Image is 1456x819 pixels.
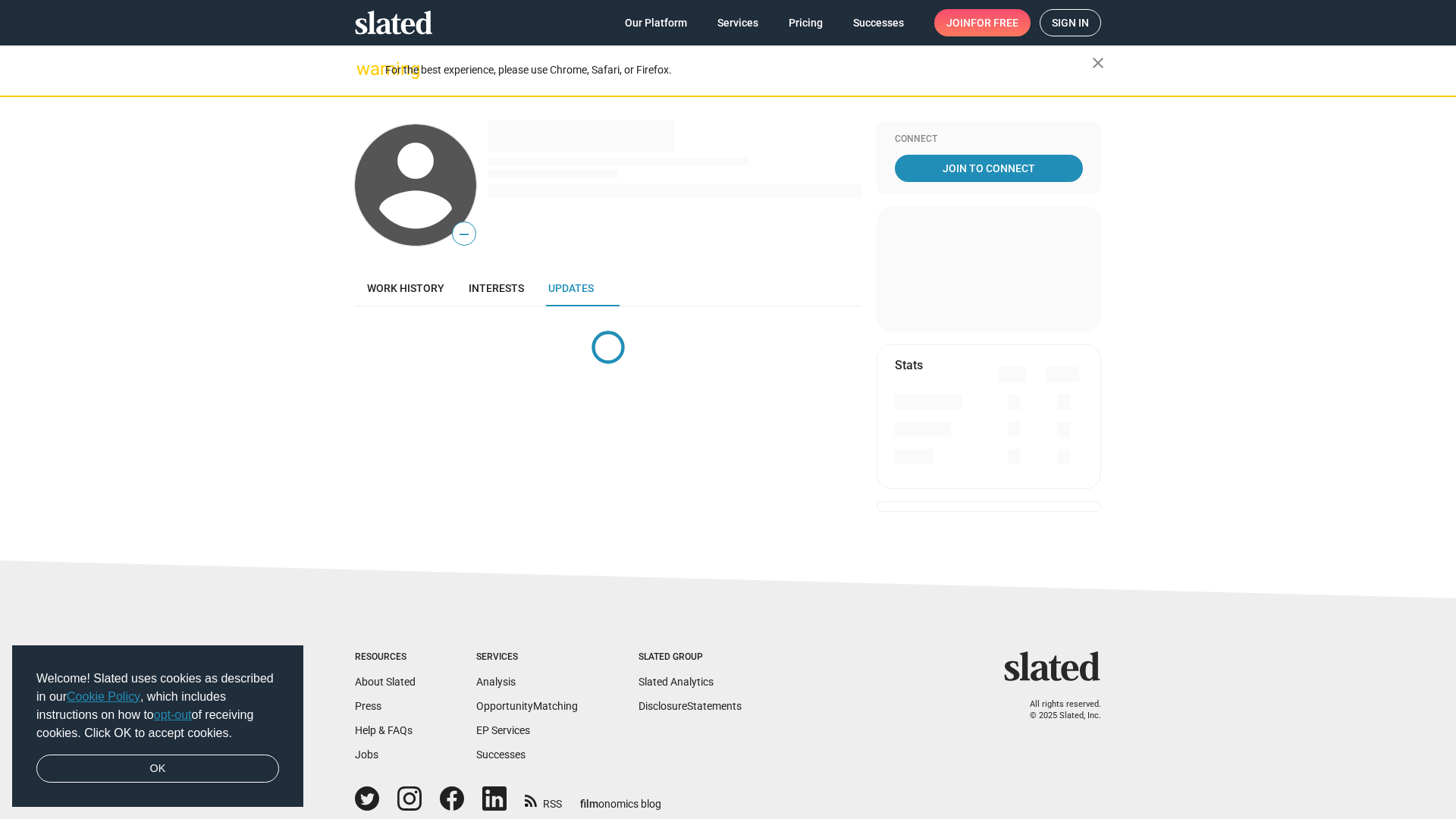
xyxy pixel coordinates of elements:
div: cookieconsent [12,645,303,808]
a: About Slated [355,676,416,688]
a: Jobs [355,748,378,761]
a: Slated Analytics [639,676,714,688]
a: Joinfor free [934,9,1031,36]
a: Work history [355,270,457,306]
span: Sign in [1052,10,1089,36]
span: film [580,798,598,810]
a: Updates [536,270,606,306]
span: Successes [853,9,904,36]
a: filmonomics blog [580,785,661,811]
div: Resources [355,651,416,664]
mat-card-title: Stats [895,357,923,373]
a: Interests [457,270,536,306]
span: Join To Connect [898,155,1080,182]
a: Successes [476,748,526,761]
a: Analysis [476,676,516,688]
a: Cookie Policy [67,690,140,703]
div: For the best experience, please use Chrome, Safari, or Firefox. [385,60,1092,80]
span: Welcome! Slated uses cookies as described in our , which includes instructions on how to of recei... [36,670,279,742]
a: EP Services [476,724,530,736]
span: Updates [548,282,594,294]
a: DisclosureStatements [639,700,742,712]
a: Pricing [777,9,835,36]
a: dismiss cookie message [36,755,279,783]
mat-icon: close [1089,54,1107,72]
div: Slated Group [639,651,742,664]
mat-icon: warning [356,60,375,78]
a: Join To Connect [895,155,1083,182]
a: Sign in [1040,9,1101,36]
a: Services [705,9,770,36]
span: Pricing [789,9,823,36]
span: — [453,224,475,244]
span: for free [971,9,1018,36]
p: All rights reserved. © 2025 Slated, Inc. [1014,699,1101,721]
div: Connect [895,133,1083,146]
a: Our Platform [613,9,699,36]
a: Successes [841,9,916,36]
span: Interests [469,282,524,294]
a: Help & FAQs [355,724,413,736]
span: Join [946,9,1018,36]
span: Our Platform [625,9,687,36]
span: Services [717,9,758,36]
span: Work history [367,282,444,294]
a: opt-out [154,708,192,721]
a: OpportunityMatching [476,700,578,712]
a: Press [355,700,381,712]
a: RSS [525,788,562,811]
div: Services [476,651,578,664]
